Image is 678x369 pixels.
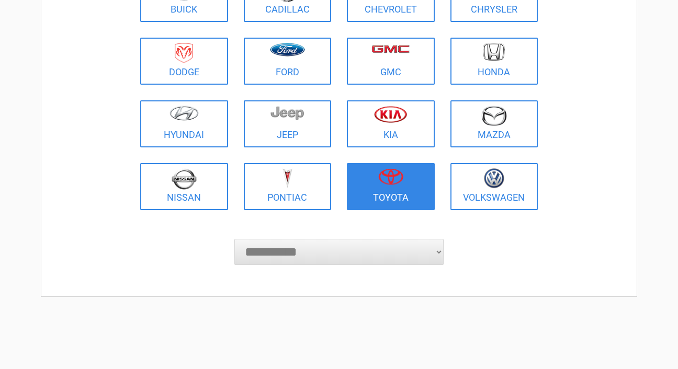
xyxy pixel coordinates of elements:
img: gmc [371,44,410,53]
a: GMC [347,38,435,85]
a: Pontiac [244,163,332,210]
img: hyundai [169,106,199,121]
img: honda [483,43,505,61]
img: pontiac [282,168,292,188]
a: Ford [244,38,332,85]
a: Hyundai [140,100,228,147]
a: Mazda [450,100,538,147]
img: mazda [481,106,507,126]
img: toyota [378,168,403,185]
img: dodge [175,43,193,63]
img: volkswagen [484,168,504,189]
a: Toyota [347,163,435,210]
a: Nissan [140,163,228,210]
img: jeep [270,106,304,120]
a: Jeep [244,100,332,147]
img: ford [270,43,305,56]
a: Kia [347,100,435,147]
img: nissan [172,168,197,190]
img: kia [374,106,407,123]
a: Dodge [140,38,228,85]
a: Honda [450,38,538,85]
a: Volkswagen [450,163,538,210]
